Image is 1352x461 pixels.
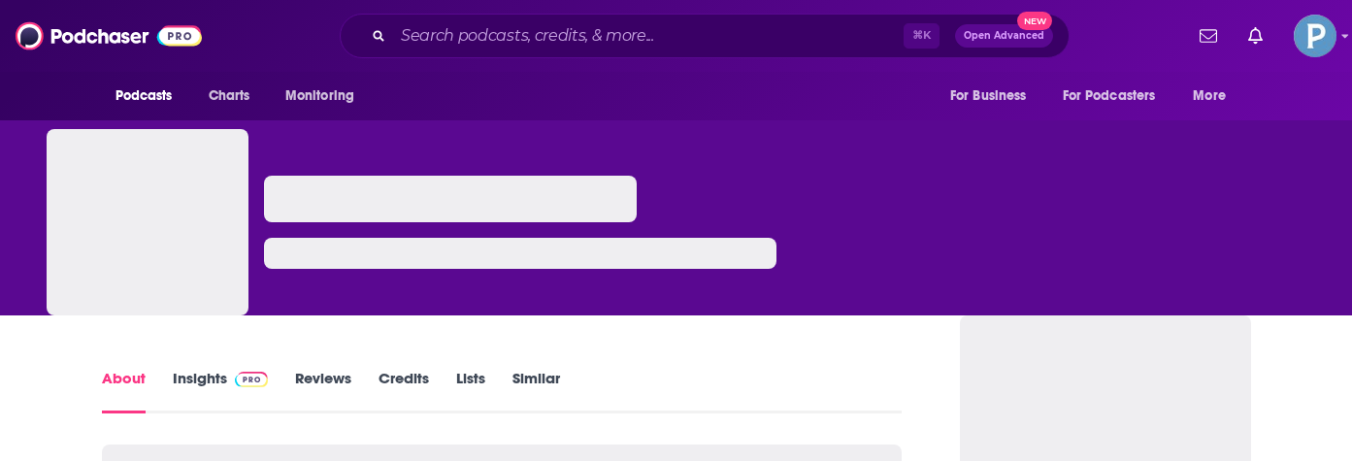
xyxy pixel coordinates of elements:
[1063,82,1156,110] span: For Podcasters
[196,78,262,115] a: Charts
[173,369,269,413] a: InsightsPodchaser Pro
[379,369,429,413] a: Credits
[16,17,202,54] img: Podchaser - Follow, Share and Rate Podcasts
[1193,82,1226,110] span: More
[1240,19,1270,52] a: Show notifications dropdown
[235,372,269,387] img: Podchaser Pro
[340,14,1070,58] div: Search podcasts, credits, & more...
[1017,12,1052,30] span: New
[285,82,354,110] span: Monitoring
[512,369,560,413] a: Similar
[1294,15,1336,57] button: Show profile menu
[1179,78,1250,115] button: open menu
[1294,15,1336,57] img: User Profile
[950,82,1027,110] span: For Business
[115,82,173,110] span: Podcasts
[904,23,940,49] span: ⌘ K
[1294,15,1336,57] span: Logged in as PiperComms
[272,78,379,115] button: open menu
[964,31,1044,41] span: Open Advanced
[1192,19,1225,52] a: Show notifications dropdown
[295,369,351,413] a: Reviews
[955,24,1053,48] button: Open AdvancedNew
[102,369,146,413] a: About
[456,369,485,413] a: Lists
[209,82,250,110] span: Charts
[937,78,1051,115] button: open menu
[1050,78,1184,115] button: open menu
[393,20,904,51] input: Search podcasts, credits, & more...
[102,78,198,115] button: open menu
